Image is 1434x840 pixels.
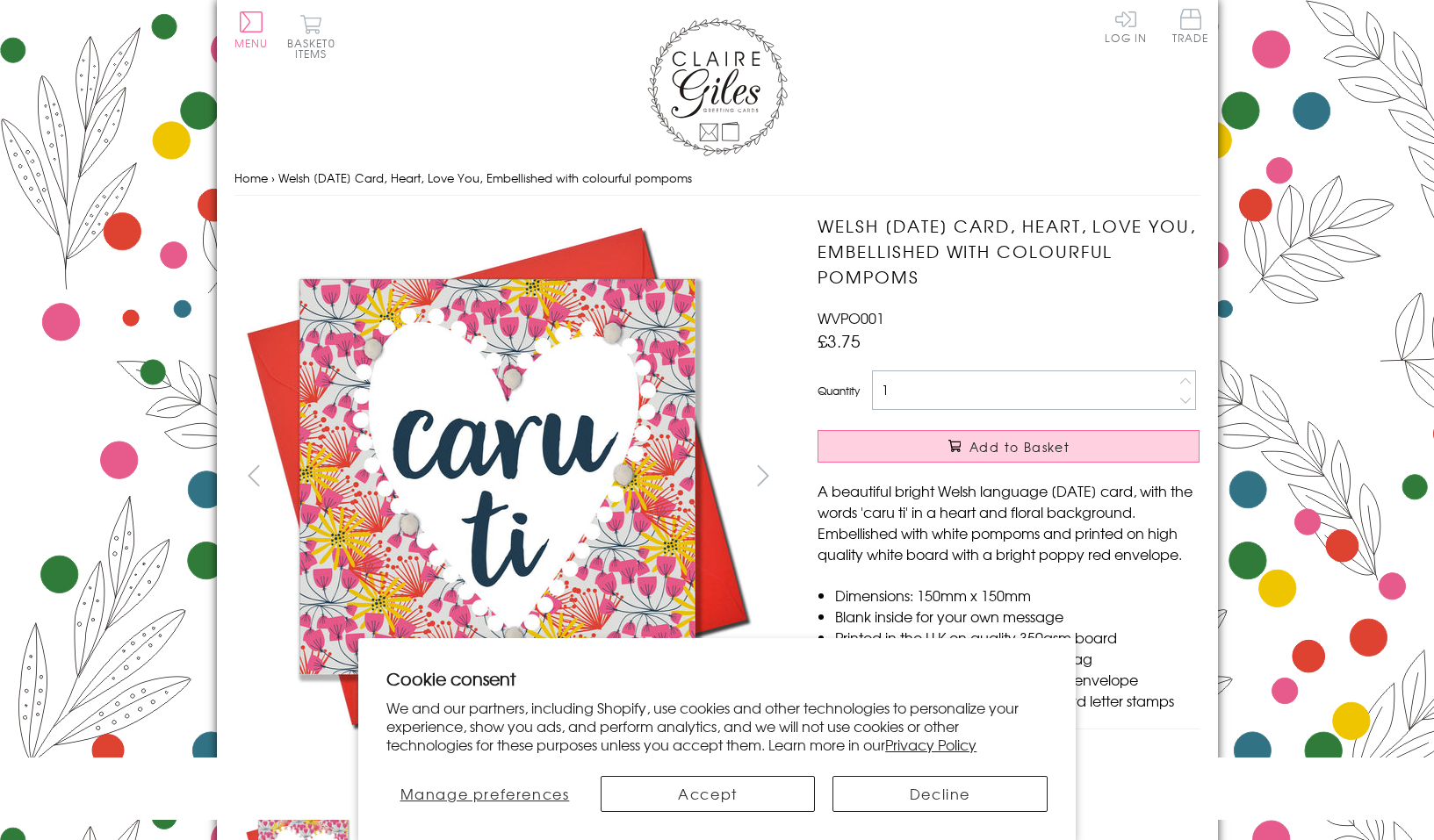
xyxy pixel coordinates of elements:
button: Basket0 items [287,14,335,59]
p: We and our partners, including Shopify, use cookies and other technologies to personalize your ex... [386,699,1048,753]
h2: Cookie consent [386,666,1048,691]
span: Welsh [DATE] Card, Heart, Love You, Embellished with colourful pompoms [278,169,692,186]
li: Blank inside for your own message [835,606,1200,627]
button: Decline [832,776,1048,812]
img: Welsh Valentine's Day Card, Heart, Love You, Embellished with colourful pompoms [234,213,760,740]
span: 0 items [295,35,335,61]
img: Welsh Valentine's Day Card, Heart, Love You, Embellished with colourful pompoms [782,213,1309,740]
span: Trade [1172,9,1209,43]
button: Accept [601,776,816,812]
img: Claire Giles Greetings Cards [647,18,788,156]
button: Manage preferences [386,776,582,812]
button: prev [234,456,274,495]
a: Privacy Policy [885,734,976,755]
li: Dimensions: 150mm x 150mm [835,585,1200,606]
h1: Welsh [DATE] Card, Heart, Love You, Embellished with colourful pompoms [818,213,1200,289]
button: Menu [234,11,269,48]
a: Trade [1172,9,1209,47]
nav: breadcrumbs [234,161,1200,197]
span: Menu [234,35,269,51]
label: Quantity [818,383,860,398]
a: Log In [1105,9,1147,43]
span: Manage preferences [400,783,570,804]
span: › [271,169,275,186]
span: Add to Basket [969,438,1070,456]
p: A beautiful bright Welsh language [DATE] card, with the words 'caru ti' in a heart and floral bac... [818,480,1200,564]
span: £3.75 [818,328,861,353]
button: next [743,456,782,495]
span: WVPO001 [818,307,884,328]
a: Home [234,169,268,186]
button: Add to Basket [818,430,1200,463]
li: Printed in the U.K on quality 350gsm board [835,627,1200,648]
